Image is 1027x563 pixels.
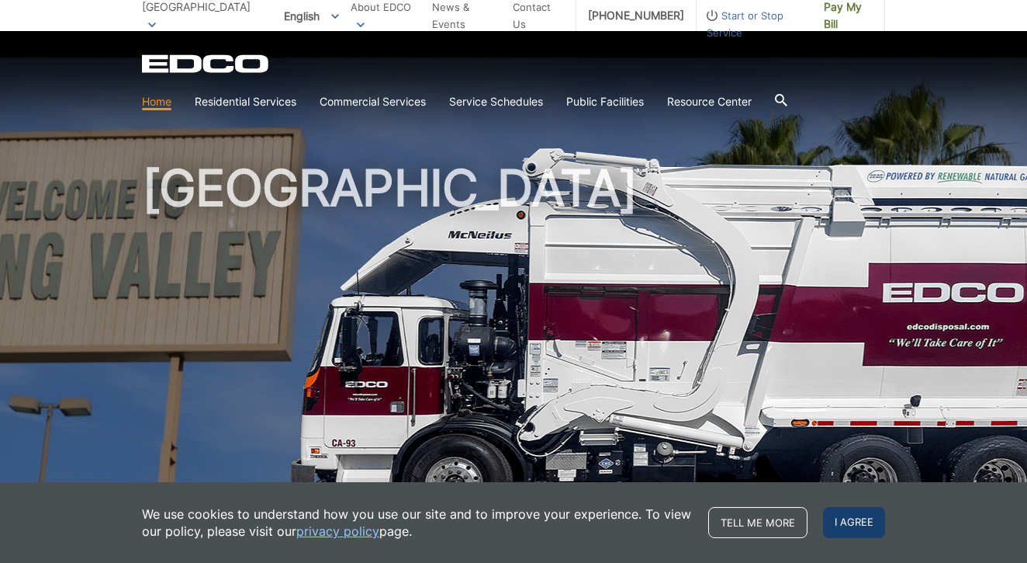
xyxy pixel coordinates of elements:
[195,93,296,110] a: Residential Services
[272,3,351,29] span: English
[823,507,885,538] span: I agree
[142,163,885,504] h1: [GEOGRAPHIC_DATA]
[708,507,807,538] a: Tell me more
[142,93,171,110] a: Home
[296,523,379,540] a: privacy policy
[449,93,543,110] a: Service Schedules
[320,93,426,110] a: Commercial Services
[142,54,271,73] a: EDCD logo. Return to the homepage.
[667,93,752,110] a: Resource Center
[566,93,644,110] a: Public Facilities
[142,506,693,540] p: We use cookies to understand how you use our site and to improve your experience. To view our pol...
